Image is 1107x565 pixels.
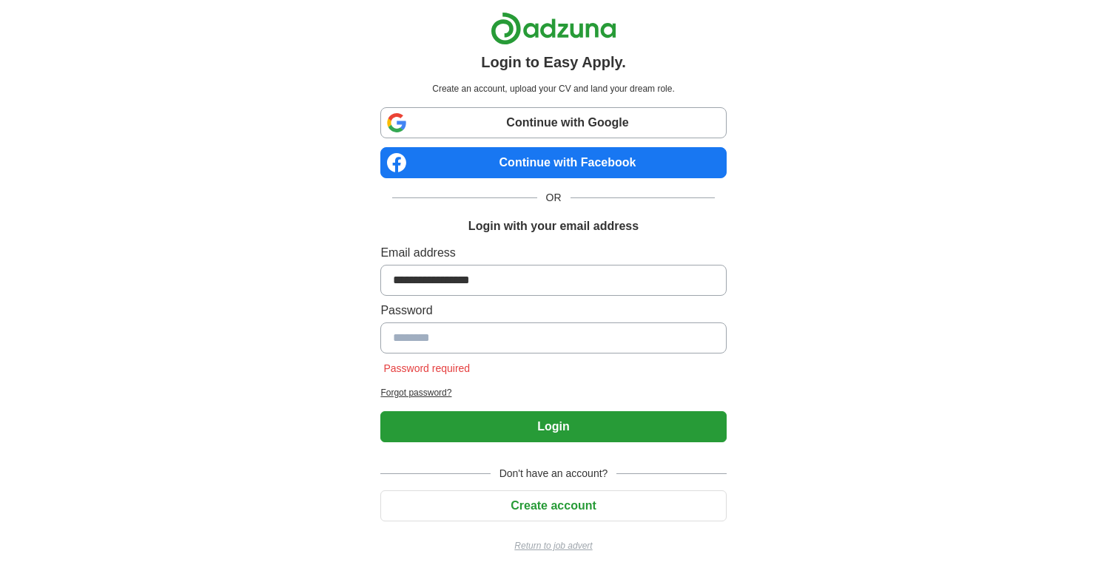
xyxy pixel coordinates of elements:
span: Password required [380,362,473,374]
a: Create account [380,499,726,512]
p: Create an account, upload your CV and land your dream role. [383,82,723,95]
button: Login [380,411,726,442]
span: Don't have an account? [491,466,617,481]
button: Create account [380,490,726,521]
label: Email address [380,244,726,262]
a: Continue with Facebook [380,147,726,178]
label: Password [380,302,726,319]
span: OR [537,190,571,206]
a: Forgot password? [380,386,726,399]
h1: Login to Easy Apply. [481,51,626,73]
h1: Login with your email address [468,217,639,235]
img: Adzuna logo [491,12,616,45]
a: Continue with Google [380,107,726,138]
a: Return to job advert [380,539,726,552]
